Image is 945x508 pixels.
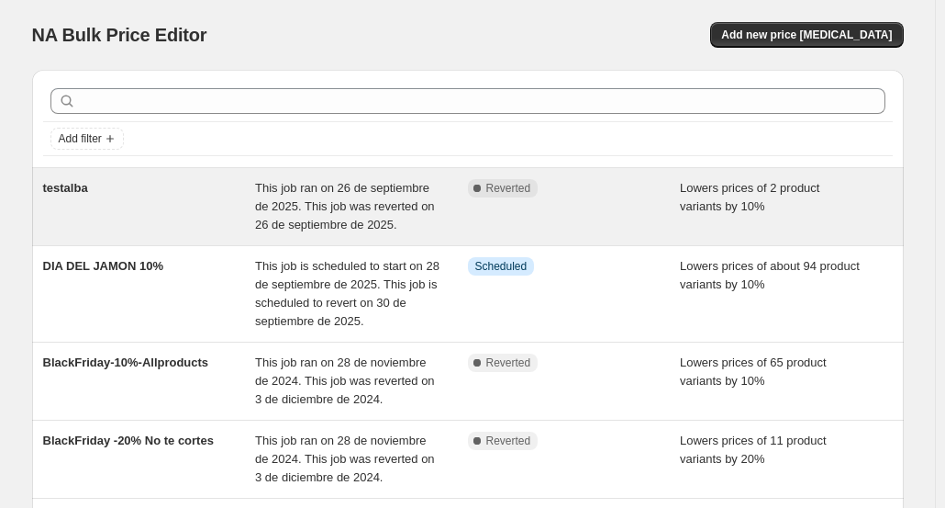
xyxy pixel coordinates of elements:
[43,259,163,273] span: DIA DEL JAMON 10%
[680,259,860,291] span: Lowers prices of about 94 product variants by 10%
[486,434,531,448] span: Reverted
[255,259,439,328] span: This job is scheduled to start on 28 de septiembre de 2025. This job is scheduled to revert on 30...
[43,356,209,369] span: BlackFriday-10%-Allproducts
[255,356,435,406] span: This job ran on 28 de noviembre de 2024. This job was reverted on 3 de diciembre de 2024.
[721,28,892,42] span: Add new price [MEDICAL_DATA]
[43,434,214,447] span: BlackFriday -20% No te cortes
[710,22,903,48] button: Add new price [MEDICAL_DATA]
[475,259,528,274] span: Scheduled
[32,25,207,45] span: NA Bulk Price Editor
[59,131,102,146] span: Add filter
[680,356,827,388] span: Lowers prices of 65 product variants by 10%
[255,181,435,231] span: This job ran on 26 de septiembre de 2025. This job was reverted on 26 de septiembre de 2025.
[680,434,827,466] span: Lowers prices of 11 product variants by 20%
[43,181,88,195] span: testalba
[50,128,124,150] button: Add filter
[486,356,531,370] span: Reverted
[255,434,435,484] span: This job ran on 28 de noviembre de 2024. This job was reverted on 3 de diciembre de 2024.
[486,181,531,196] span: Reverted
[680,181,819,213] span: Lowers prices of 2 product variants by 10%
